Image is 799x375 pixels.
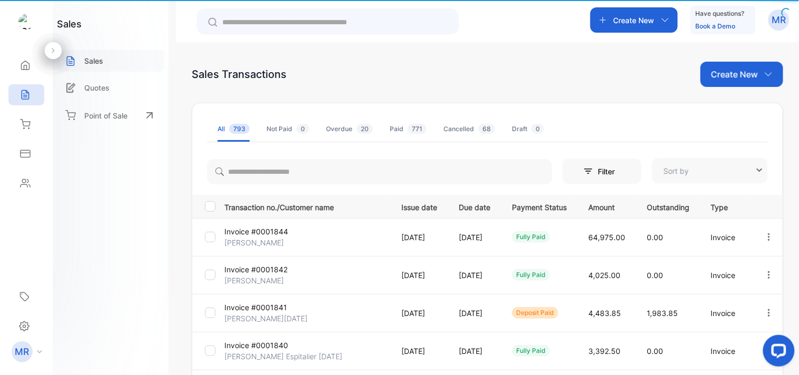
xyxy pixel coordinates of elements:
[408,124,427,134] span: 771
[755,331,799,375] iframe: LiveChat chat widget
[696,8,745,19] p: Have questions?
[57,17,82,31] h1: sales
[224,351,342,362] p: [PERSON_NAME] Espitalier [DATE]
[711,200,742,213] p: Type
[459,308,490,319] p: [DATE]
[84,82,110,93] p: Quotes
[664,165,689,176] p: Sort by
[647,271,663,280] span: 0.00
[512,124,544,134] div: Draft
[647,347,663,356] span: 0.00
[647,309,678,318] span: 1,983.85
[614,15,655,26] p: Create New
[711,68,758,81] p: Create New
[588,271,620,280] span: 4,025.00
[229,124,250,134] span: 793
[598,166,621,177] p: Filter
[588,233,625,242] span: 64,975.00
[224,237,284,248] p: [PERSON_NAME]
[84,55,103,66] p: Sales
[57,50,164,72] a: Sales
[192,66,287,82] div: Sales Transactions
[390,124,427,134] div: Paid
[531,124,544,134] span: 0
[478,124,495,134] span: 68
[647,233,663,242] span: 0.00
[711,346,742,357] p: Invoice
[590,7,678,33] button: Create New
[711,308,742,319] p: Invoice
[357,124,373,134] span: 20
[267,124,309,134] div: Not Paid
[512,231,550,243] div: fully paid
[563,159,642,184] button: Filter
[696,22,736,30] a: Book a Demo
[224,313,308,324] p: [PERSON_NAME][DATE]
[459,346,490,357] p: [DATE]
[512,345,550,357] div: fully paid
[711,232,742,243] p: Invoice
[326,124,373,134] div: Overdue
[711,270,742,281] p: Invoice
[512,269,550,281] div: fully paid
[459,232,490,243] p: [DATE]
[297,124,309,134] span: 0
[401,308,437,319] p: [DATE]
[768,7,790,33] button: MR
[224,275,284,286] p: [PERSON_NAME]
[512,307,558,319] div: deposit paid
[15,345,29,359] p: MR
[18,14,34,29] img: logo
[647,200,689,213] p: Outstanding
[401,270,437,281] p: [DATE]
[57,104,164,127] a: Point of Sale
[512,200,567,213] p: Payment Status
[224,302,287,313] p: Invoice #0001841
[401,232,437,243] p: [DATE]
[57,77,164,98] a: Quotes
[652,158,768,183] button: Sort by
[401,200,437,213] p: Issue date
[588,347,620,356] span: 3,392.50
[224,340,288,351] p: Invoice #0001840
[701,62,783,87] button: Create New
[588,309,621,318] span: 4,483.85
[218,124,250,134] div: All
[772,13,786,27] p: MR
[459,200,490,213] p: Due date
[84,110,127,121] p: Point of Sale
[459,270,490,281] p: [DATE]
[443,124,495,134] div: Cancelled
[224,264,288,275] p: Invoice #0001842
[224,226,288,237] p: Invoice #0001844
[401,346,437,357] p: [DATE]
[224,200,388,213] p: Transaction no./Customer name
[588,200,625,213] p: Amount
